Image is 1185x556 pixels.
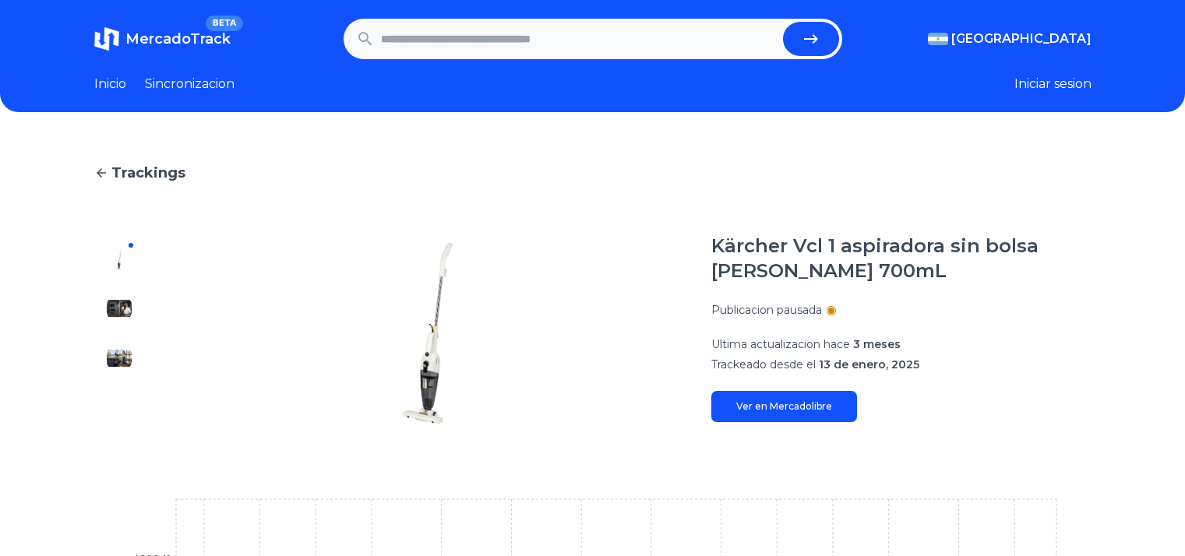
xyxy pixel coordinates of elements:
[94,26,119,51] img: MercadoTrack
[206,16,242,31] span: BETA
[107,296,132,321] img: Kärcher Vcl 1 aspiradora sin bolsa blanco 700mL
[107,246,132,271] img: Kärcher Vcl 1 aspiradora sin bolsa blanco 700mL
[125,30,231,48] span: MercadoTrack
[107,396,132,421] img: Kärcher Vcl 1 aspiradora sin bolsa blanco 700mL
[145,75,235,93] a: Sincronizacion
[1014,75,1092,93] button: Iniciar sesion
[711,357,816,371] span: Trackeado desde el
[94,162,1092,184] a: Trackings
[711,337,850,351] span: Ultima actualizacion hace
[853,337,901,351] span: 3 meses
[94,26,231,51] a: MercadoTrackBETA
[951,30,1092,48] span: [GEOGRAPHIC_DATA]
[711,302,822,318] p: Publicacion pausada
[175,234,680,433] img: Kärcher Vcl 1 aspiradora sin bolsa blanco 700mL
[711,391,857,422] a: Ver en Mercadolibre
[111,162,185,184] span: Trackings
[94,75,126,93] a: Inicio
[819,357,919,371] span: 13 de enero, 2025
[928,33,948,45] img: Argentina
[928,30,1092,48] button: [GEOGRAPHIC_DATA]
[711,234,1092,283] h1: Kärcher Vcl 1 aspiradora sin bolsa [PERSON_NAME] 700mL
[107,346,132,371] img: Kärcher Vcl 1 aspiradora sin bolsa blanco 700mL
